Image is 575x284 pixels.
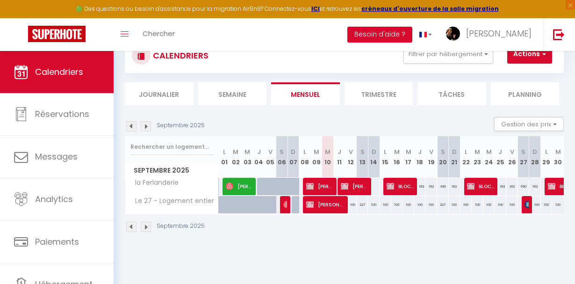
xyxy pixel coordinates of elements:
[219,136,230,178] th: 01
[483,196,495,213] div: 100
[291,147,295,156] abbr: D
[380,136,391,178] th: 15
[555,147,561,156] abbr: M
[314,147,319,156] abbr: M
[136,18,182,51] a: Chercher
[143,29,175,38] span: Chercher
[472,136,483,178] th: 23
[529,136,541,178] th: 28
[474,147,480,156] abbr: M
[439,18,543,51] a: ... [PERSON_NAME]
[418,147,422,156] abbr: J
[198,82,267,105] li: Semaine
[532,147,537,156] abbr: D
[495,136,506,178] th: 25
[437,178,449,195] div: 490
[494,117,564,131] button: Gestion des prix
[151,45,208,66] h3: CALENDRIERS
[517,136,529,178] th: 27
[417,82,486,105] li: Tâches
[244,147,250,156] abbr: M
[495,178,506,195] div: 162
[449,178,460,195] div: 162
[35,193,73,205] span: Analytics
[287,136,299,178] th: 07
[446,27,460,41] img: ...
[35,108,89,120] span: Réservations
[130,138,213,155] input: Rechercher un logement...
[391,136,403,178] th: 16
[233,147,238,156] abbr: M
[322,136,334,178] th: 10
[125,164,218,177] span: Septembre 2025
[303,147,306,156] abbr: L
[449,196,460,213] div: 100
[529,196,541,213] div: 100
[506,196,518,213] div: 100
[483,136,495,178] th: 24
[529,178,541,195] div: 162
[506,136,518,178] th: 26
[306,196,345,213] span: [PERSON_NAME]
[521,147,525,156] abbr: S
[345,196,357,213] div: 100
[223,147,226,156] abbr: L
[253,136,265,178] th: 04
[349,147,353,156] abbr: V
[127,196,216,206] span: Le 27 - Logement entier
[242,136,253,178] th: 03
[226,177,253,195] span: [PERSON_NAME]
[230,136,242,178] th: 02
[35,151,78,162] span: Messages
[394,147,400,156] abbr: M
[276,136,288,178] th: 06
[157,121,205,130] p: Septembre 2025
[552,136,564,178] th: 30
[310,136,322,178] th: 09
[325,147,331,156] abbr: M
[345,82,413,105] li: Trimestre
[449,136,460,178] th: 21
[127,178,181,188] span: la Ferlanderie
[357,196,368,213] div: 227
[525,196,528,213] span: [PERSON_NAME]
[414,196,426,213] div: 100
[466,28,532,39] span: [PERSON_NAME]
[541,136,553,178] th: 29
[402,136,414,178] th: 17
[384,147,387,156] abbr: L
[7,4,36,32] button: Ouvrir le widget de chat LiveChat
[283,196,287,213] span: [PERSON_NAME]
[299,136,311,178] th: 08
[486,147,492,156] abbr: M
[368,196,380,213] div: 100
[28,26,86,42] img: Super Booking
[491,82,560,105] li: Planning
[467,177,494,195] span: BLOCKED
[380,196,391,213] div: 100
[311,5,320,13] a: ICI
[391,196,403,213] div: 100
[338,147,341,156] abbr: J
[372,147,376,156] abbr: D
[437,136,449,178] th: 20
[507,45,552,64] button: Actions
[257,147,261,156] abbr: J
[510,147,514,156] abbr: V
[429,147,433,156] abbr: V
[465,147,467,156] abbr: L
[360,147,365,156] abbr: S
[460,136,472,178] th: 22
[347,27,412,43] button: Besoin d'aide ?
[125,82,194,105] li: Journalier
[306,177,333,195] span: [PERSON_NAME]
[414,178,426,195] div: 162
[460,196,472,213] div: 100
[506,178,518,195] div: 162
[345,136,357,178] th: 12
[35,236,79,248] span: Paiements
[545,147,548,156] abbr: L
[361,5,499,13] a: créneaux d'ouverture de la salle migration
